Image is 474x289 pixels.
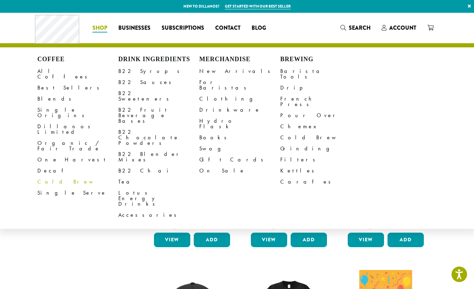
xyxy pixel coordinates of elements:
a: Dillanos Limited [37,121,118,138]
button: Add [194,233,230,247]
a: Clothing [199,93,280,104]
span: Contact [215,24,240,32]
a: Search [335,22,376,34]
button: Add [291,233,327,247]
a: B22 Chocolate Powders [118,127,199,149]
a: All Coffees [37,66,118,82]
h4: Brewing [280,56,361,63]
a: Barista Tools [280,66,361,82]
a: Kettles [280,165,361,176]
a: Cold Brew [280,132,361,143]
a: B22 Sauces [118,77,199,88]
span: Businesses [118,24,151,32]
a: B22 Chai [118,165,199,176]
a: Blends [37,93,118,104]
a: Tea [118,176,199,187]
a: Decaf [37,165,118,176]
a: Single Origins [37,104,118,121]
a: On Sale [199,165,280,176]
span: Blog [252,24,266,32]
a: New Arrivals [199,66,280,77]
a: Hydro Flask [199,115,280,132]
a: Books [199,132,280,143]
a: Pour Over [280,110,361,121]
a: B22 Sweeteners [118,88,199,104]
span: Account [389,24,416,32]
a: French Press [280,93,361,110]
a: Cold Brew [37,176,118,187]
a: For Baristas [199,77,280,93]
span: Shop [92,24,107,32]
a: Lotus Energy Drinks [118,187,199,209]
a: Filters [280,154,361,165]
button: Add [388,233,424,247]
a: Swag [199,143,280,154]
a: Drinkware [199,104,280,115]
a: Drip [280,82,361,93]
span: Search [349,24,371,32]
a: Bodum Handheld Milk Frother $10.00 [346,120,426,230]
a: B22 Fruit Beverage Bases [118,104,199,127]
a: View [154,233,190,247]
h4: Drink Ingredients [118,56,199,63]
a: Chemex [280,121,361,132]
a: View [348,233,384,247]
a: Organic / Fair Trade [37,138,118,154]
span: Subscriptions [162,24,204,32]
a: Bodum Electric Milk Frother $30.00 [152,120,232,230]
a: Bodum Electric Water Kettle $25.00 [249,120,329,230]
a: B22 Syrups [118,66,199,77]
h4: Coffee [37,56,118,63]
a: Accessories [118,209,199,221]
a: Grinding [280,143,361,154]
a: B22 Blender Mixes [118,149,199,165]
a: Shop [87,22,113,34]
a: Single Serve [37,187,118,198]
a: View [251,233,287,247]
a: Best Sellers [37,82,118,93]
a: One Harvest [37,154,118,165]
a: Carafes [280,176,361,187]
h4: Merchandise [199,56,280,63]
a: Get started with our best seller [225,3,291,9]
a: Gift Cards [199,154,280,165]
